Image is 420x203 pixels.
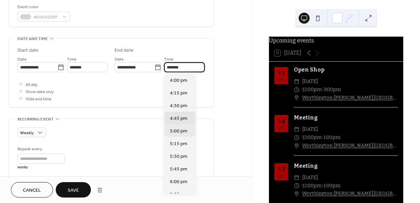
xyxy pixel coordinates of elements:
span: 4:30 pm [170,102,187,110]
div: Meeting [294,114,398,122]
span: [DATE] [302,77,318,86]
span: #D4D5D9FF [34,14,59,21]
span: Date and time [17,35,48,42]
div: ​ [294,86,299,94]
span: 4:15 pm [170,90,187,97]
span: 5:45 pm [170,166,187,173]
span: 3:00pm [324,86,341,94]
span: 12:00pm [302,134,322,142]
div: 17 [277,166,285,173]
div: Upcoming events [269,37,403,45]
span: - [322,134,324,142]
div: Oct [278,78,285,81]
div: Event color [17,3,69,11]
span: Cancel [23,187,41,194]
div: ​ [294,94,299,102]
div: ​ [294,174,299,182]
span: 6:15 pm [170,191,187,198]
span: Weekly [20,129,34,137]
span: 5:15 pm [170,140,187,148]
span: 5:00 pm [170,128,187,135]
div: End date [114,47,134,54]
span: All day [26,81,38,88]
span: - [322,182,324,190]
div: ​ [294,182,299,190]
div: Oct [278,174,285,178]
div: Start date [17,47,39,54]
span: 1:00pm [324,182,340,190]
span: [DATE] [302,174,318,182]
div: ​ [294,142,299,150]
div: 11 [277,70,285,77]
span: Time [67,56,77,63]
span: Date [17,56,27,63]
div: Repeat every [17,145,64,153]
div: 14 [277,118,285,125]
span: 4:45 pm [170,115,187,122]
button: Save [56,182,91,198]
a: Worthington [PERSON_NAME][GEOGRAPHIC_DATA] [302,190,398,198]
span: Save [68,187,79,194]
span: 6:00 pm [170,178,187,186]
div: ​ [294,125,299,134]
div: ​ [294,190,299,198]
span: - [322,86,324,94]
span: 12:00pm [302,182,322,190]
a: Worthington [PERSON_NAME][GEOGRAPHIC_DATA] [302,142,398,150]
span: Date [114,56,124,63]
div: Meeting [294,162,398,170]
span: [DATE] [302,125,318,134]
span: Recurring event [17,116,54,123]
span: Time [164,56,174,63]
a: Worthington [PERSON_NAME][GEOGRAPHIC_DATA] [302,94,398,102]
span: 5:30 pm [170,153,187,160]
div: ​ [294,77,299,86]
span: Hide end time [26,96,52,103]
span: 12:00pm [302,86,322,94]
div: Oct [278,126,285,129]
button: Cancel [11,182,53,198]
div: ​ [294,134,299,142]
span: 1:00pm [324,134,340,142]
div: weeks [17,165,65,170]
span: 4:00 pm [170,77,187,84]
div: Open Shop [294,66,398,74]
span: Show date only [26,88,54,96]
